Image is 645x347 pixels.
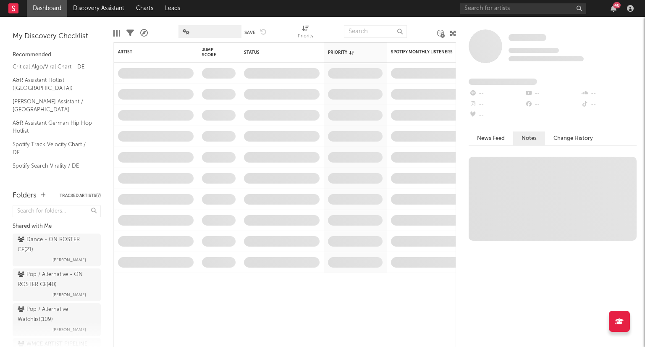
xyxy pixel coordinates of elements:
[13,191,37,201] div: Folders
[13,268,101,301] a: Pop / Alternative - ON ROSTER CE(40)[PERSON_NAME]
[126,21,134,45] div: Filters
[244,50,299,55] div: Status
[524,99,580,110] div: --
[52,325,86,335] span: [PERSON_NAME]
[469,99,524,110] div: --
[118,50,181,55] div: Artist
[18,270,94,290] div: Pop / Alternative - ON ROSTER CE ( 40 )
[13,221,101,231] div: Shared with Me
[52,290,86,300] span: [PERSON_NAME]
[545,131,601,145] button: Change History
[469,88,524,99] div: --
[509,56,584,61] span: 0 fans last week
[524,88,580,99] div: --
[13,234,101,266] a: Dance - ON ROSTER CE(21)[PERSON_NAME]
[60,194,101,198] button: Tracked Artists(7)
[13,62,92,71] a: Critical Algo/Viral Chart - DE
[613,2,621,8] div: 40
[344,25,407,38] input: Search...
[469,131,513,145] button: News Feed
[13,303,101,336] a: Pop / Alternative Watchlist(109)[PERSON_NAME]
[202,47,223,58] div: Jump Score
[13,161,92,171] a: Spotify Search Virality / DE
[460,3,586,14] input: Search for artists
[260,28,267,35] button: Undo the changes to the current view.
[13,50,101,60] div: Recommended
[13,174,92,184] a: Apple Top 200 / DE
[298,32,313,42] div: Priority
[469,110,524,121] div: --
[391,50,454,55] div: Spotify Monthly Listeners
[509,34,546,41] span: Some Artist
[13,118,92,136] a: A&R Assistant German Hip Hop Hotlist
[13,140,92,157] a: Spotify Track Velocity Chart / DE
[113,21,120,45] div: Edit Columns
[581,99,637,110] div: --
[513,131,545,145] button: Notes
[611,5,616,12] button: 40
[140,21,148,45] div: A&R Pipeline
[509,48,559,53] span: Tracking Since: [DATE]
[244,30,255,35] button: Save
[18,305,94,325] div: Pop / Alternative Watchlist ( 109 )
[509,34,546,42] a: Some Artist
[13,32,101,42] div: My Discovery Checklist
[13,76,92,93] a: A&R Assistant Hotlist ([GEOGRAPHIC_DATA])
[581,88,637,99] div: --
[469,79,537,85] span: Fans Added by Platform
[328,50,362,55] div: Priority
[13,97,92,114] a: [PERSON_NAME] Assistant / [GEOGRAPHIC_DATA]
[298,21,313,45] div: Priority
[52,255,86,265] span: [PERSON_NAME]
[18,235,94,255] div: Dance - ON ROSTER CE ( 21 )
[13,205,101,217] input: Search for folders...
